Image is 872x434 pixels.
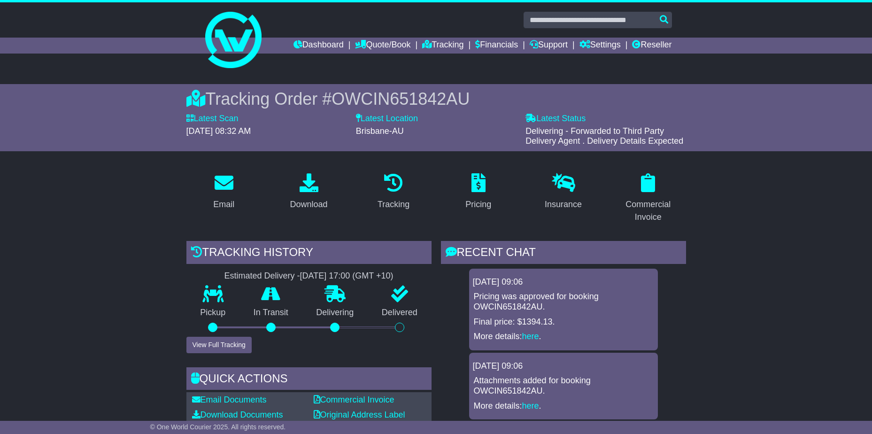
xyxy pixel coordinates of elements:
[474,317,653,327] p: Final price: $1394.13.
[293,38,344,54] a: Dashboard
[459,170,497,214] a: Pricing
[378,198,409,211] div: Tracking
[186,308,240,318] p: Pickup
[525,126,683,146] span: Delivering - Forwarded to Third Party Delivery Agent . Delivery Details Expected
[475,38,518,54] a: Financials
[371,170,416,214] a: Tracking
[474,401,653,411] p: More details: .
[610,170,686,227] a: Commercial Invoice
[302,308,368,318] p: Delivering
[207,170,240,214] a: Email
[300,271,394,281] div: [DATE] 17:00 (GMT +10)
[239,308,302,318] p: In Transit
[356,114,418,124] label: Latest Location
[186,337,252,353] button: View Full Tracking
[422,38,463,54] a: Tracking
[474,332,653,342] p: More details: .
[314,410,405,419] a: Original Address Label
[441,241,686,266] div: RECENT CHAT
[473,361,654,372] div: [DATE] 09:06
[186,241,432,266] div: Tracking history
[186,114,239,124] label: Latest Scan
[186,271,432,281] div: Estimated Delivery -
[150,423,286,431] span: © One World Courier 2025. All rights reserved.
[213,198,234,211] div: Email
[474,292,653,312] p: Pricing was approved for booking OWCIN651842AU.
[473,277,654,287] div: [DATE] 09:06
[474,376,653,396] p: Attachments added for booking OWCIN651842AU.
[530,38,568,54] a: Support
[617,198,680,224] div: Commercial Invoice
[539,170,588,214] a: Insurance
[465,198,491,211] div: Pricing
[290,198,327,211] div: Download
[355,38,410,54] a: Quote/Book
[186,367,432,393] div: Quick Actions
[314,395,394,404] a: Commercial Invoice
[522,332,539,341] a: here
[632,38,671,54] a: Reseller
[192,395,267,404] a: Email Documents
[368,308,432,318] p: Delivered
[186,89,686,109] div: Tracking Order #
[284,170,333,214] a: Download
[356,126,404,136] span: Brisbane-AU
[332,89,470,108] span: OWCIN651842AU
[186,126,251,136] span: [DATE] 08:32 AM
[545,198,582,211] div: Insurance
[579,38,621,54] a: Settings
[525,114,586,124] label: Latest Status
[522,401,539,411] a: here
[192,410,283,419] a: Download Documents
